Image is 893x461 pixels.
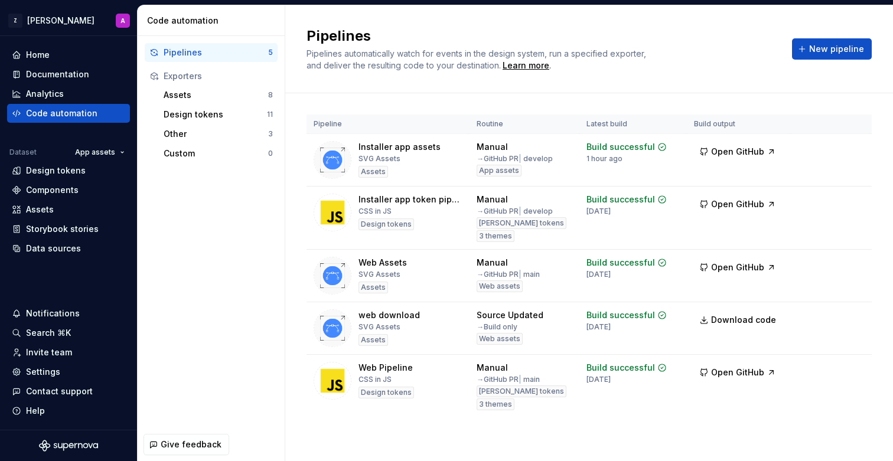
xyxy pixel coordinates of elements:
[26,308,80,319] div: Notifications
[586,207,611,216] div: [DATE]
[7,84,130,103] a: Analytics
[8,14,22,28] div: Z
[479,231,512,241] span: 3 themes
[26,223,99,235] div: Storybook stories
[477,207,553,216] div: → GitHub PR develop
[26,405,45,417] div: Help
[477,217,566,229] div: [PERSON_NAME] tokens
[9,148,37,157] div: Dataset
[26,184,79,196] div: Components
[70,144,130,161] button: App assets
[164,109,267,120] div: Design tokens
[694,194,781,215] button: Open GitHub
[164,70,273,82] div: Exporters
[358,207,392,216] div: CSS in JS
[26,327,71,339] div: Search ⌘K
[159,144,278,163] button: Custom0
[7,401,130,420] button: Help
[27,15,94,27] div: [PERSON_NAME]
[694,141,781,162] button: Open GitHub
[501,61,551,70] span: .
[711,198,764,210] span: Open GitHub
[477,322,517,332] div: → Build only
[694,148,781,158] a: Open GitHub
[164,148,268,159] div: Custom
[268,129,273,139] div: 3
[164,89,268,101] div: Assets
[7,304,130,323] button: Notifications
[307,115,470,134] th: Pipeline
[694,257,781,278] button: Open GitHub
[477,194,508,205] div: Manual
[26,49,50,61] div: Home
[586,362,655,374] div: Build successful
[586,322,611,332] div: [DATE]
[7,161,130,180] a: Design tokens
[711,314,776,326] span: Download code
[358,257,407,269] div: Web Assets
[7,343,130,362] a: Invite team
[268,149,273,158] div: 0
[161,439,221,450] span: Give feedback
[307,48,648,70] span: Pipelines automatically watch for events in the design system, run a specified exporter, and deli...
[694,309,784,331] a: Download code
[477,154,553,164] div: → GitHub PR develop
[7,382,130,401] button: Contact support
[7,65,130,84] a: Documentation
[792,38,872,60] button: New pipeline
[358,322,400,332] div: SVG Assets
[586,154,623,164] div: 1 hour ago
[147,15,280,27] div: Code automation
[579,115,687,134] th: Latest build
[479,400,512,409] span: 3 themes
[586,141,655,153] div: Build successful
[711,146,764,158] span: Open GitHub
[586,375,611,384] div: [DATE]
[694,369,781,379] a: Open GitHub
[7,323,130,342] button: Search ⌘K
[586,270,611,279] div: [DATE]
[586,194,655,205] div: Build successful
[26,165,86,176] div: Design tokens
[159,105,278,124] button: Design tokens11
[519,270,522,279] span: |
[164,47,268,58] div: Pipelines
[159,86,278,104] button: Assets8
[711,261,764,273] span: Open GitHub
[358,218,414,230] div: Design tokens
[26,346,72,358] div: Invite team
[477,257,508,269] div: Manual
[7,181,130,200] a: Components
[503,60,549,71] a: Learn more
[358,362,413,374] div: Web Pipeline
[7,239,130,258] a: Data sources
[586,257,655,269] div: Build successful
[26,88,64,100] div: Analytics
[477,375,540,384] div: → GitHub PR main
[145,43,278,62] a: Pipelines5
[477,270,540,279] div: → GitHub PR main
[26,243,81,254] div: Data sources
[586,309,655,321] div: Build successful
[477,165,522,176] div: App assets
[2,8,135,33] button: Z[PERSON_NAME]A
[694,201,781,211] a: Open GitHub
[26,107,97,119] div: Code automation
[809,43,864,55] span: New pipeline
[7,45,130,64] a: Home
[26,385,93,397] div: Contact support
[358,387,414,398] div: Design tokens
[7,362,130,381] a: Settings
[268,48,273,57] div: 5
[268,90,273,100] div: 8
[7,220,130,238] a: Storybook stories
[519,375,522,384] span: |
[358,334,388,346] div: Assets
[358,282,388,293] div: Assets
[358,375,392,384] div: CSS in JS
[144,434,229,455] button: Give feedback
[687,115,791,134] th: Build output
